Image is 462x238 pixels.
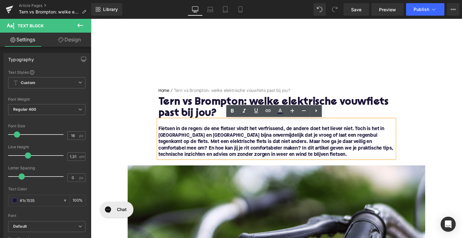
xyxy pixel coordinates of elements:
button: Undo [313,3,326,16]
button: Publish [406,3,444,16]
span: px [79,176,85,180]
span: Publish [414,7,429,12]
button: More [447,3,459,16]
div: % [70,195,85,206]
i: Default [13,224,27,229]
b: Custom [21,80,35,86]
a: Tablet [218,3,233,16]
div: Line Height [8,145,85,149]
iframe: Gorgias live chat messenger [6,185,47,206]
div: Open Intercom Messenger [441,217,456,232]
span: Save [351,6,361,13]
div: Letter Spacing [8,166,85,170]
a: Design [47,33,92,47]
a: Mobile [233,3,248,16]
span: Preview [379,6,396,13]
a: Desktop [188,3,203,16]
a: Article Pages [19,3,91,8]
button: Redo [328,3,341,16]
span: Library [103,7,118,12]
span: em [79,155,85,159]
b: Regular 400 [13,107,36,112]
div: Font [8,214,85,218]
div: Text Color [8,187,85,191]
h1: Tern vs Brompton: welke elektrische vouwfiets past bij jou? [69,80,311,103]
span: Tern vs Brompton: welke elektrische vouwfiets past bij jou? [19,9,79,14]
input: Color [20,197,60,204]
span: Text Block [18,23,44,28]
div: Typography [8,53,34,62]
a: Preview [371,3,404,16]
div: Font Size [8,124,85,128]
span: / [80,71,85,77]
a: New Library [91,3,122,16]
span: px [79,134,85,138]
nav: breadcrumbs [69,71,311,80]
a: Home [69,71,80,77]
div: Text Styles [8,70,85,75]
font: Fietsen in de regen: de ene fietser vindt het verfrissend, de andere doet het liever niet. Toch i... [69,110,310,142]
a: Laptop [203,3,218,16]
div: Font Weight [8,97,85,102]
